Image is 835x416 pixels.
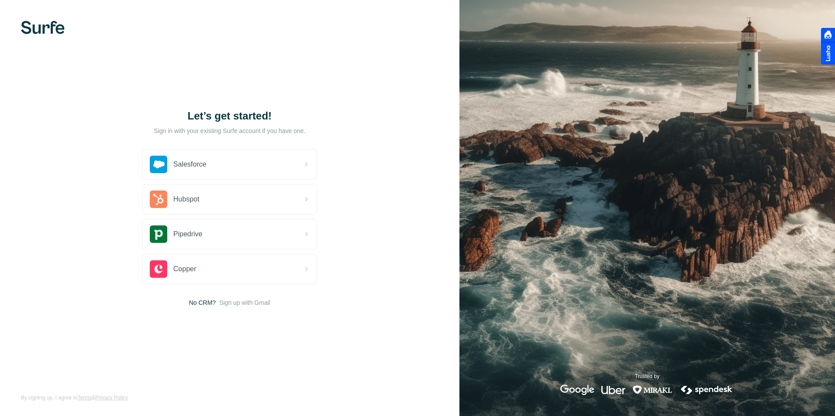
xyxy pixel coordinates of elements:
[154,126,305,135] p: Sign in with your existing Surfe account if you have one.
[173,229,203,239] span: Pipedrive
[95,395,128,401] a: Privacy Policy
[173,194,200,205] span: Hubspot
[635,372,659,380] p: Trusted by
[632,385,673,395] img: mirakl's logo
[150,156,167,173] img: salesforce's logo
[173,264,196,274] span: Copper
[142,109,317,123] h1: Let’s get started!
[21,21,65,34] img: Surfe's logo
[680,385,734,395] img: spendesk's logo
[21,394,128,402] span: By signing up, I agree to &
[77,395,92,401] a: Terms
[150,260,167,278] img: copper's logo
[189,298,216,307] span: No CRM?
[219,298,270,307] button: Sign up with Gmail
[173,159,207,170] span: Salesforce
[150,225,167,243] img: pipedrive's logo
[601,385,625,395] img: uber's logo
[560,385,594,395] img: google's logo
[150,191,167,208] img: hubspot's logo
